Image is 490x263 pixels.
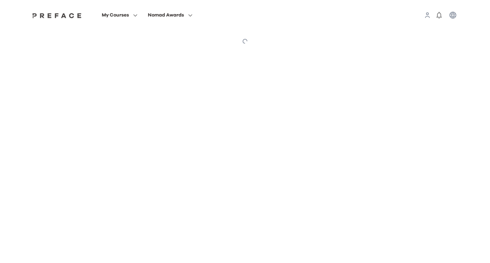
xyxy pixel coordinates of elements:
span: My Courses [102,11,129,19]
span: Nomad Awards [148,11,184,19]
a: Preface Logo [31,12,84,18]
button: Nomad Awards [146,11,195,20]
img: Preface Logo [31,13,84,18]
button: My Courses [100,11,140,20]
